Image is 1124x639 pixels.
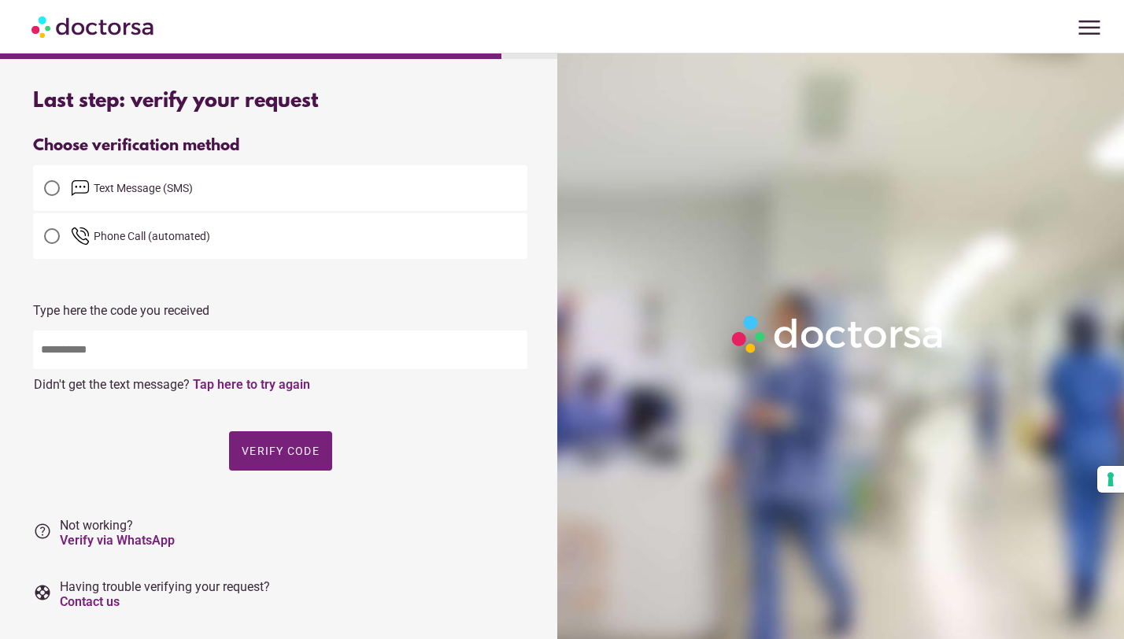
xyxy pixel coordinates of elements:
[726,309,951,360] img: Logo-Doctorsa-trans-White-partial-flat.png
[33,90,527,113] div: Last step: verify your request
[60,579,270,609] span: Having trouble verifying your request?
[242,445,320,457] span: Verify code
[33,583,52,602] i: support
[229,431,332,471] button: Verify code
[94,230,210,242] span: Phone Call (automated)
[31,9,156,44] img: Doctorsa.com
[71,179,90,198] img: email
[60,533,175,548] a: Verify via WhatsApp
[34,377,190,392] span: Didn't get the text message?
[33,137,527,155] div: Choose verification method
[33,522,52,541] i: help
[60,594,120,609] a: Contact us
[33,303,527,318] p: Type here the code you received
[1097,466,1124,493] button: Your consent preferences for tracking technologies
[60,518,175,548] span: Not working?
[71,227,90,246] img: phone
[94,182,193,194] span: Text Message (SMS)
[1074,13,1104,42] span: menu
[193,377,310,392] a: Tap here to try again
